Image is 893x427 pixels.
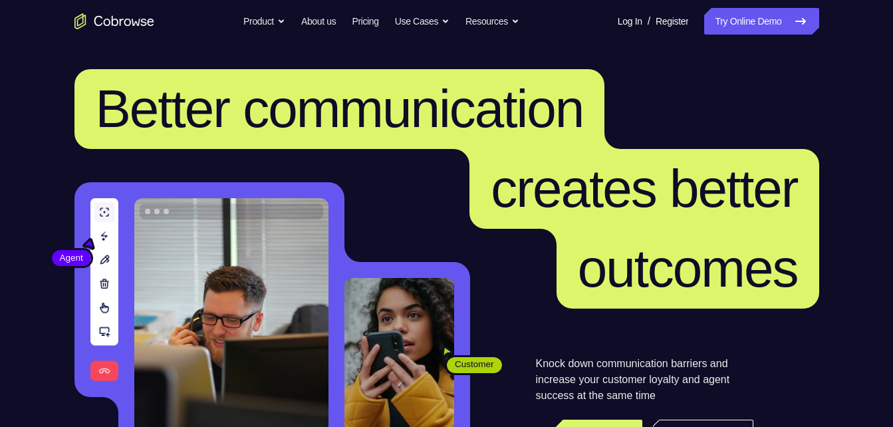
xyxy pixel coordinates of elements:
[578,239,798,298] span: outcomes
[74,13,154,29] a: Go to the home page
[301,8,336,35] a: About us
[96,79,584,138] span: Better communication
[704,8,819,35] a: Try Online Demo
[648,13,650,29] span: /
[243,8,285,35] button: Product
[618,8,642,35] a: Log In
[352,8,378,35] a: Pricing
[536,356,753,404] p: Knock down communication barriers and increase your customer loyalty and agent success at the sam...
[465,8,519,35] button: Resources
[491,159,797,218] span: creates better
[656,8,688,35] a: Register
[395,8,449,35] button: Use Cases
